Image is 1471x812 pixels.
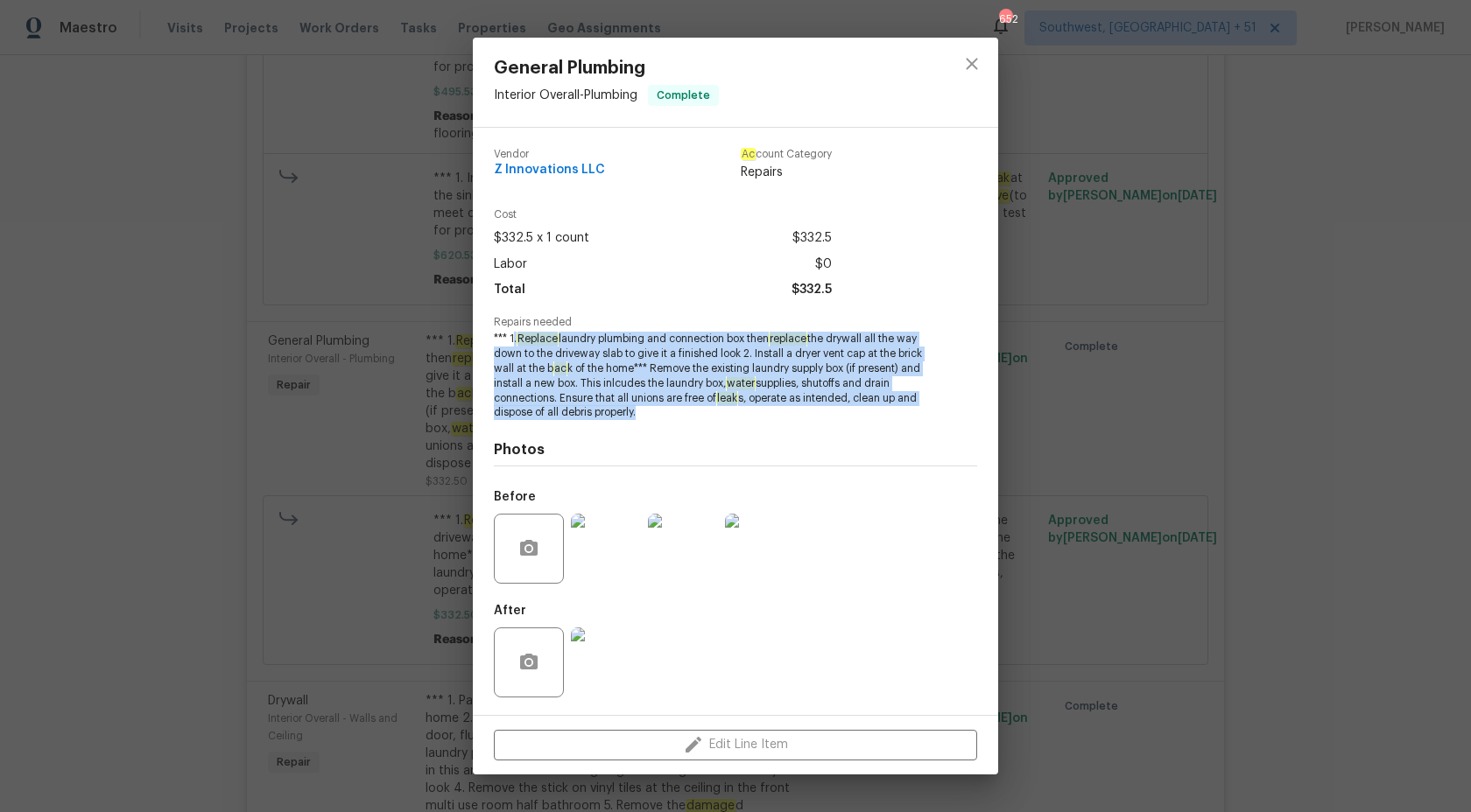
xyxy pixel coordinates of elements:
em: Ac [741,148,756,160]
span: Vendor [494,149,605,160]
span: Complete [650,87,717,104]
div: 652 [999,10,1011,28]
h4: Photos [494,441,977,458]
em: Replace [517,332,559,345]
span: Repairs needed [494,317,977,328]
span: $332.5 x 1 count [494,226,589,251]
span: $332.5 [792,226,832,251]
span: Interior Overall - Plumbing [494,89,637,101]
span: *** 1. laundry plumbing and connection box then the drywall all the way down to the driveway slab... [494,332,929,420]
span: count Category [741,149,832,160]
em: water [726,377,756,389]
span: Z Innovations LLC [494,164,605,177]
h5: Before [494,491,536,503]
em: replace [769,332,807,345]
span: Cost [494,209,832,220]
h5: After [494,605,526,617]
span: General Plumbing [494,59,719,78]
span: Labor [494,252,527,277]
span: Total [494,277,525,303]
em: ac [553,362,567,374]
span: $0 [815,252,832,277]
em: leak [716,392,738,404]
button: close [951,43,993,85]
span: Repairs [741,164,832,181]
span: $332.5 [792,277,832,303]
